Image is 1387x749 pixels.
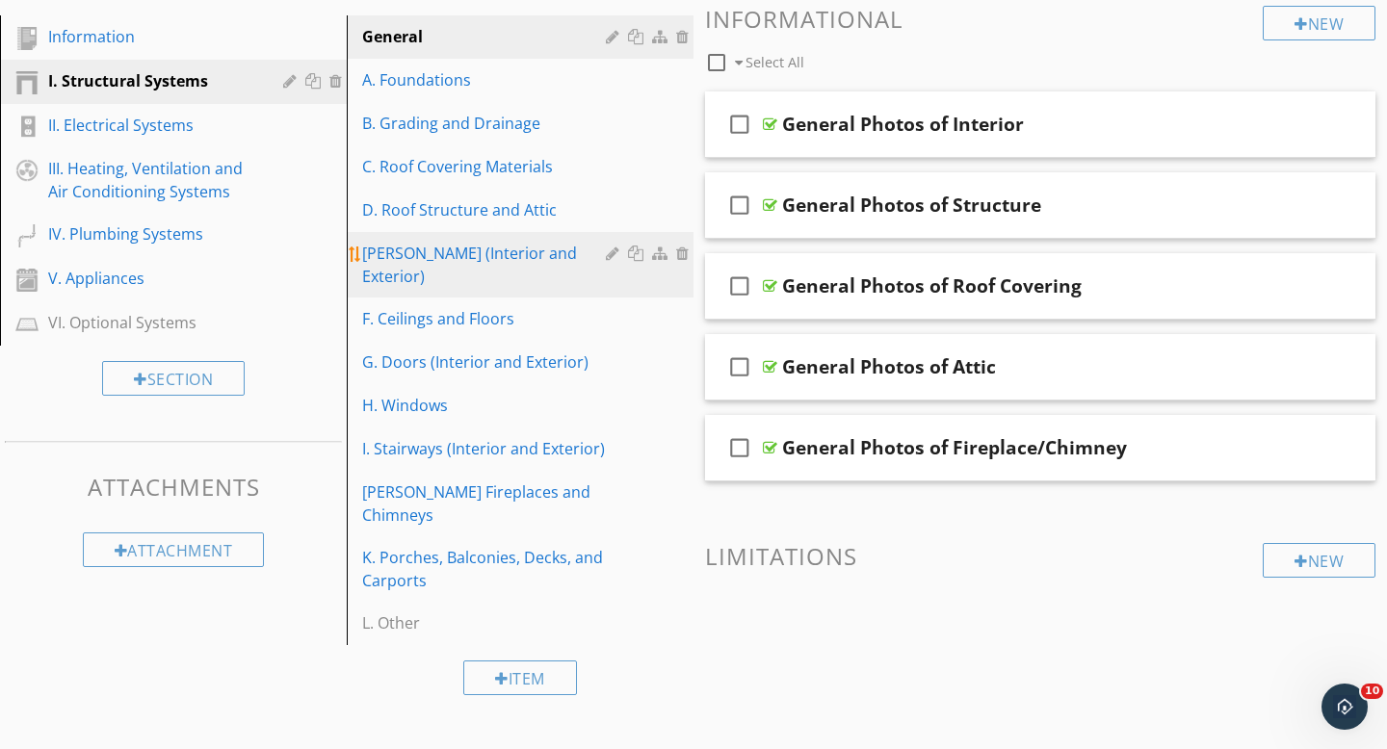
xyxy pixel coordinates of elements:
[362,611,612,634] div: L. Other
[48,69,255,92] div: I. Structural Systems
[1263,6,1375,40] div: New
[362,25,612,48] div: General
[724,425,755,471] i: check_box_outline_blank
[48,114,255,137] div: II. Electrical Systems
[724,101,755,147] i: check_box_outline_blank
[463,660,577,695] div: Item
[48,222,255,245] div: IV. Plumbing Systems
[705,543,1375,569] h3: Limitations
[724,344,755,390] i: check_box_outline_blank
[746,53,804,71] span: Select All
[362,480,612,527] div: [PERSON_NAME] Fireplaces and Chimneys
[48,25,255,48] div: Information
[48,311,255,334] div: VI. Optional Systems
[782,194,1041,217] div: General Photos of Structure
[1322,684,1368,730] iframe: Intercom live chat
[362,198,612,221] div: D. Roof Structure and Attic
[362,350,612,374] div: G. Doors (Interior and Exterior)
[362,394,612,417] div: H. Windows
[362,546,612,592] div: K. Porches, Balconies, Decks, and Carports
[362,307,612,330] div: F. Ceilings and Floors
[705,6,1375,32] h3: Informational
[83,532,265,567] div: Attachment
[1361,684,1383,699] span: 10
[724,263,755,309] i: check_box_outline_blank
[1263,543,1375,578] div: New
[782,113,1024,136] div: General Photos of Interior
[362,112,612,135] div: B. Grading and Drainage
[724,182,755,228] i: check_box_outline_blank
[782,274,1082,297] div: General Photos of Roof Covering
[102,361,245,396] div: Section
[48,267,255,290] div: V. Appliances
[48,157,255,203] div: III. Heating, Ventilation and Air Conditioning Systems
[362,437,612,460] div: I. Stairways (Interior and Exterior)
[362,242,612,288] div: [PERSON_NAME] (Interior and Exterior)
[362,68,612,91] div: A. Foundations
[782,436,1127,459] div: General Photos of Fireplace/Chimney
[782,355,996,378] div: General Photos of Attic
[362,155,612,178] div: C. Roof Covering Materials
